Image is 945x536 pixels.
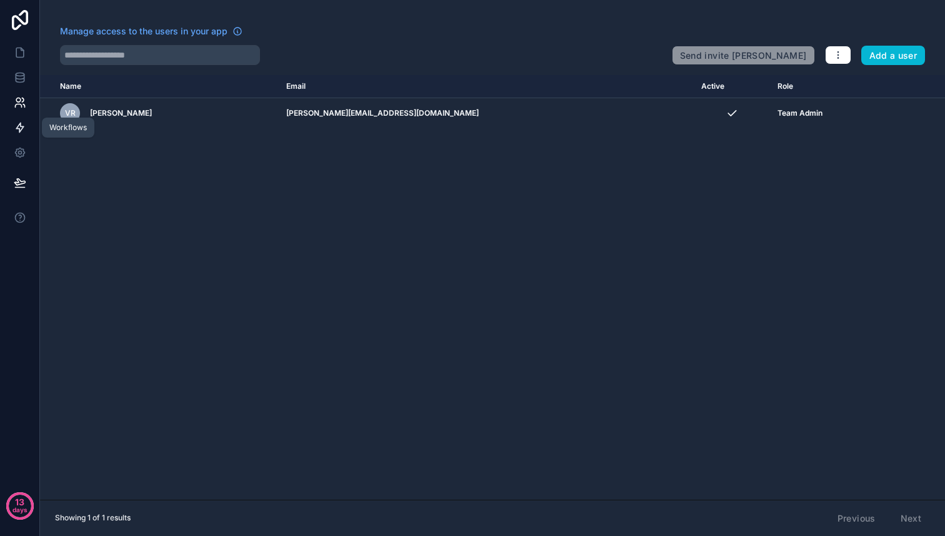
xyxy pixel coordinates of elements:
p: days [12,501,27,518]
td: [PERSON_NAME][EMAIL_ADDRESS][DOMAIN_NAME] [279,98,694,129]
button: Add a user [861,46,926,66]
th: Role [770,75,890,98]
th: Name [40,75,279,98]
p: 13 [15,496,24,508]
span: Team Admin [777,108,822,118]
th: Active [694,75,770,98]
span: Manage access to the users in your app [60,25,227,38]
span: VR [65,108,76,118]
th: Email [279,75,694,98]
div: Workflows [49,123,87,133]
div: scrollable content [40,75,945,500]
span: [PERSON_NAME] [90,108,152,118]
a: Manage access to the users in your app [60,25,242,38]
span: Showing 1 of 1 results [55,513,131,523]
